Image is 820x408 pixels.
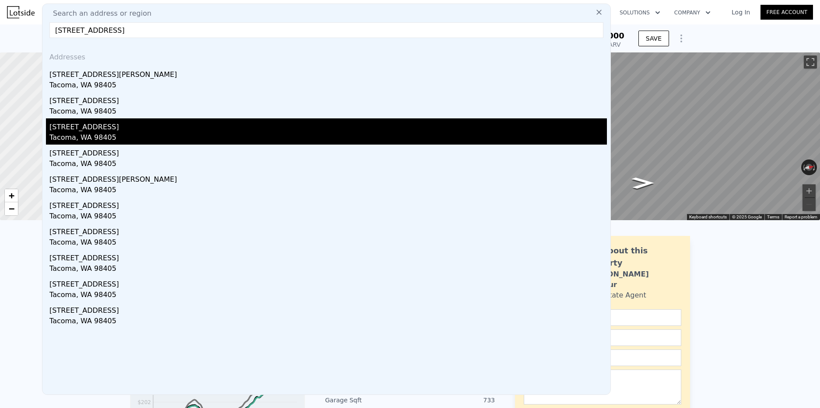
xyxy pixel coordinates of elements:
[49,22,603,38] input: Enter an address, city, region, neighborhood or zip code
[622,174,663,191] path: Go North, 72nd Dr NE
[804,55,817,69] button: Toggle fullscreen view
[137,399,151,405] tspan: $202
[721,8,760,17] a: Log In
[785,214,817,219] a: Report a problem
[49,211,607,223] div: Tacoma, WA 98405
[49,276,607,290] div: [STREET_ADDRESS]
[325,396,410,405] div: Garage Sqft
[49,66,607,80] div: [STREET_ADDRESS][PERSON_NAME]
[49,249,607,263] div: [STREET_ADDRESS]
[49,118,607,132] div: [STREET_ADDRESS]
[49,106,607,118] div: Tacoma, WA 98405
[49,145,607,159] div: [STREET_ADDRESS]
[613,5,667,21] button: Solutions
[667,5,718,21] button: Company
[802,198,816,211] button: Zoom out
[584,245,681,269] div: Ask about this property
[49,159,607,171] div: Tacoma, WA 98405
[5,202,18,215] a: Zoom out
[49,80,607,92] div: Tacoma, WA 98405
[49,290,607,302] div: Tacoma, WA 98405
[49,237,607,249] div: Tacoma, WA 98405
[638,31,669,46] button: SAVE
[802,184,816,197] button: Zoom in
[46,45,607,66] div: Addresses
[732,214,762,219] span: © 2025 Google
[767,214,779,219] a: Terms (opens in new tab)
[49,197,607,211] div: [STREET_ADDRESS]
[813,159,817,175] button: Rotate clockwise
[49,132,607,145] div: Tacoma, WA 98405
[9,203,14,214] span: −
[9,190,14,201] span: +
[49,171,607,185] div: [STREET_ADDRESS][PERSON_NAME]
[49,223,607,237] div: [STREET_ADDRESS]
[49,92,607,106] div: [STREET_ADDRESS]
[410,396,495,405] div: 733
[584,290,646,301] div: Real Estate Agent
[689,214,727,220] button: Keyboard shortcuts
[49,316,607,328] div: Tacoma, WA 98405
[49,185,607,197] div: Tacoma, WA 98405
[673,30,690,47] button: Show Options
[801,163,817,172] button: Reset the view
[46,8,151,19] span: Search an address or region
[49,302,607,316] div: [STREET_ADDRESS]
[801,159,806,175] button: Rotate counterclockwise
[5,189,18,202] a: Zoom in
[760,5,813,20] a: Free Account
[584,269,681,290] div: [PERSON_NAME] Bahadur
[49,263,607,276] div: Tacoma, WA 98405
[7,6,35,18] img: Lotside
